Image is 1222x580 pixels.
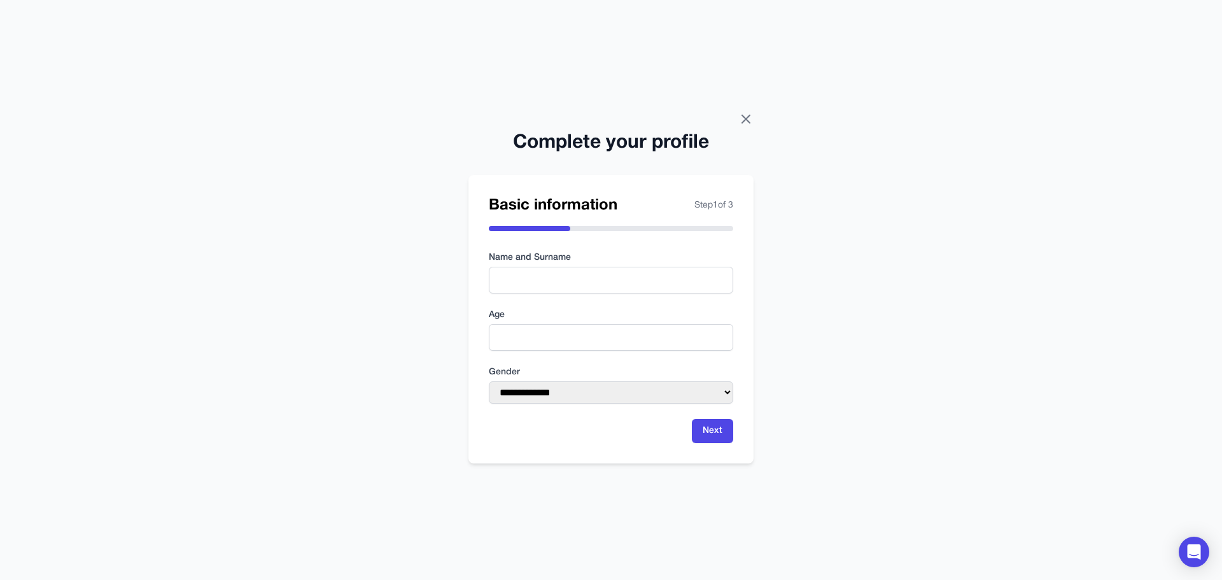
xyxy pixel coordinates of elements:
[692,419,733,443] button: Next
[489,251,733,264] label: Name and Surname
[489,195,617,216] h2: Basic information
[489,309,733,322] label: Age
[468,132,754,155] h2: Complete your profile
[489,366,733,379] label: Gender
[694,199,733,212] span: Step 1 of 3
[1179,537,1209,567] div: Open Intercom Messenger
